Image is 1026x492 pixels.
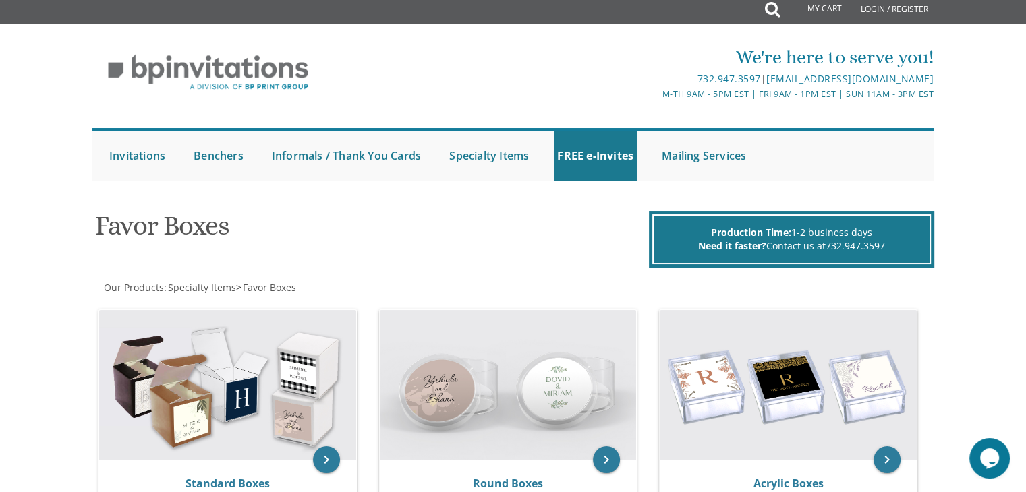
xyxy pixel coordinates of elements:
[753,476,824,491] a: Acrylic Boxes
[374,87,934,101] div: M-Th 9am - 5pm EST | Fri 9am - 1pm EST | Sun 11am - 3pm EST
[106,131,169,181] a: Invitations
[268,131,424,181] a: Informals / Thank You Cards
[168,281,236,294] span: Specialty Items
[374,71,934,87] div: |
[826,239,885,252] a: 732.947.3597
[236,281,296,294] span: >
[766,72,934,85] a: [EMAIL_ADDRESS][DOMAIN_NAME]
[698,239,766,252] span: Need it faster?
[660,310,917,460] img: Acrylic Boxes
[652,214,931,264] div: 1-2 business days Contact us at
[99,310,356,460] img: Standard Boxes
[969,438,1013,479] iframe: chat widget
[473,476,543,491] a: Round Boxes
[874,446,901,473] a: keyboard_arrow_right
[374,44,934,71] div: We're here to serve you!
[167,281,236,294] a: Specialty Items
[95,211,646,251] h1: Favor Boxes
[241,281,296,294] a: Favor Boxes
[186,476,270,491] a: Standard Boxes
[92,281,513,295] div: :
[697,72,760,85] a: 732.947.3597
[593,446,620,473] a: keyboard_arrow_right
[446,131,532,181] a: Specialty Items
[103,281,164,294] a: Our Products
[380,310,637,460] img: Round Boxes
[658,131,749,181] a: Mailing Services
[313,446,340,473] a: keyboard_arrow_right
[92,44,324,100] img: BP Invitation Loft
[243,281,296,294] span: Favor Boxes
[554,131,637,181] a: FREE e-Invites
[190,131,247,181] a: Benchers
[711,226,791,239] span: Production Time:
